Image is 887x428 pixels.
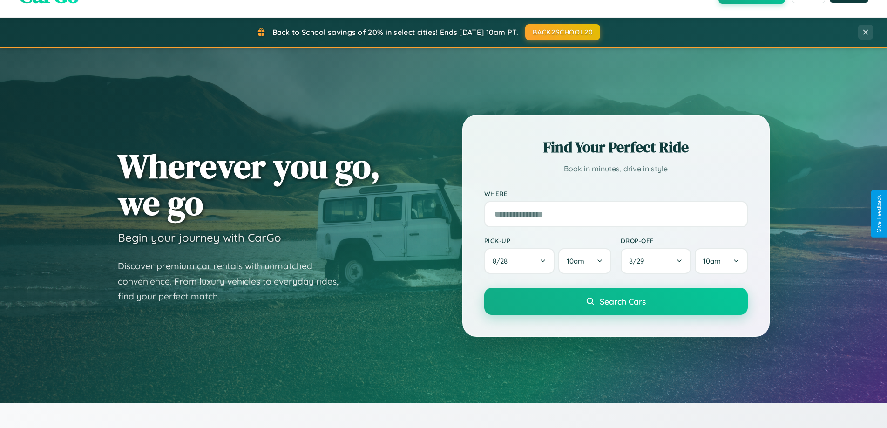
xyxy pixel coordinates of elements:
span: 8 / 29 [629,257,649,265]
span: 10am [567,257,584,265]
span: Back to School savings of 20% in select cities! Ends [DATE] 10am PT. [272,27,518,37]
h1: Wherever you go, we go [118,148,380,221]
button: 8/28 [484,248,555,274]
div: Give Feedback [876,195,882,233]
button: 10am [695,248,747,274]
button: 8/29 [621,248,691,274]
button: BACK2SCHOOL20 [525,24,600,40]
label: Pick-up [484,237,611,245]
label: Where [484,190,748,197]
h3: Begin your journey with CarGo [118,231,281,245]
label: Drop-off [621,237,748,245]
button: 10am [558,248,611,274]
p: Book in minutes, drive in style [484,162,748,176]
button: Search Cars [484,288,748,315]
h2: Find Your Perfect Ride [484,137,748,157]
span: 10am [703,257,721,265]
p: Discover premium car rentals with unmatched convenience. From luxury vehicles to everyday rides, ... [118,258,351,304]
span: 8 / 28 [493,257,512,265]
span: Search Cars [600,296,646,306]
